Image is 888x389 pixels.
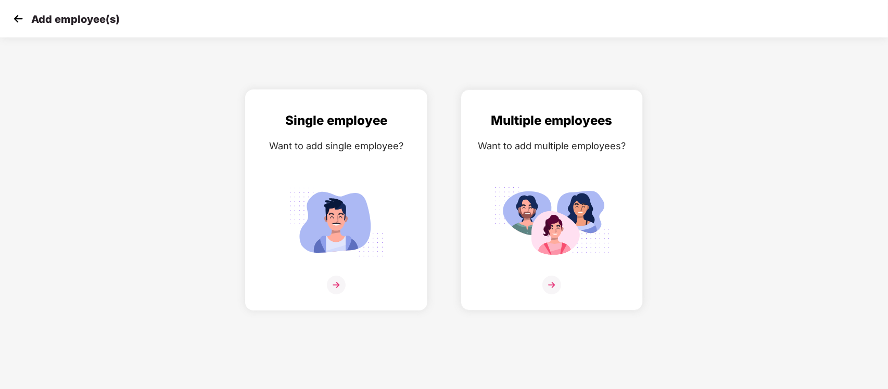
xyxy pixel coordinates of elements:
div: Want to add multiple employees? [472,138,632,153]
img: svg+xml;base64,PHN2ZyB4bWxucz0iaHR0cDovL3d3dy53My5vcmcvMjAwMC9zdmciIGlkPSJTaW5nbGVfZW1wbG95ZWUiIH... [278,181,395,263]
div: Want to add single employee? [256,138,416,153]
div: Single employee [256,111,416,131]
div: Multiple employees [472,111,632,131]
img: svg+xml;base64,PHN2ZyB4bWxucz0iaHR0cDovL3d3dy53My5vcmcvMjAwMC9zdmciIGlkPSJNdWx0aXBsZV9lbXBsb3llZS... [493,181,610,263]
p: Add employee(s) [31,13,120,25]
img: svg+xml;base64,PHN2ZyB4bWxucz0iaHR0cDovL3d3dy53My5vcmcvMjAwMC9zdmciIHdpZHRoPSIzNiIgaGVpZ2h0PSIzNi... [542,276,561,294]
img: svg+xml;base64,PHN2ZyB4bWxucz0iaHR0cDovL3d3dy53My5vcmcvMjAwMC9zdmciIHdpZHRoPSIzNiIgaGVpZ2h0PSIzNi... [327,276,346,294]
img: svg+xml;base64,PHN2ZyB4bWxucz0iaHR0cDovL3d3dy53My5vcmcvMjAwMC9zdmciIHdpZHRoPSIzMCIgaGVpZ2h0PSIzMC... [10,11,26,27]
